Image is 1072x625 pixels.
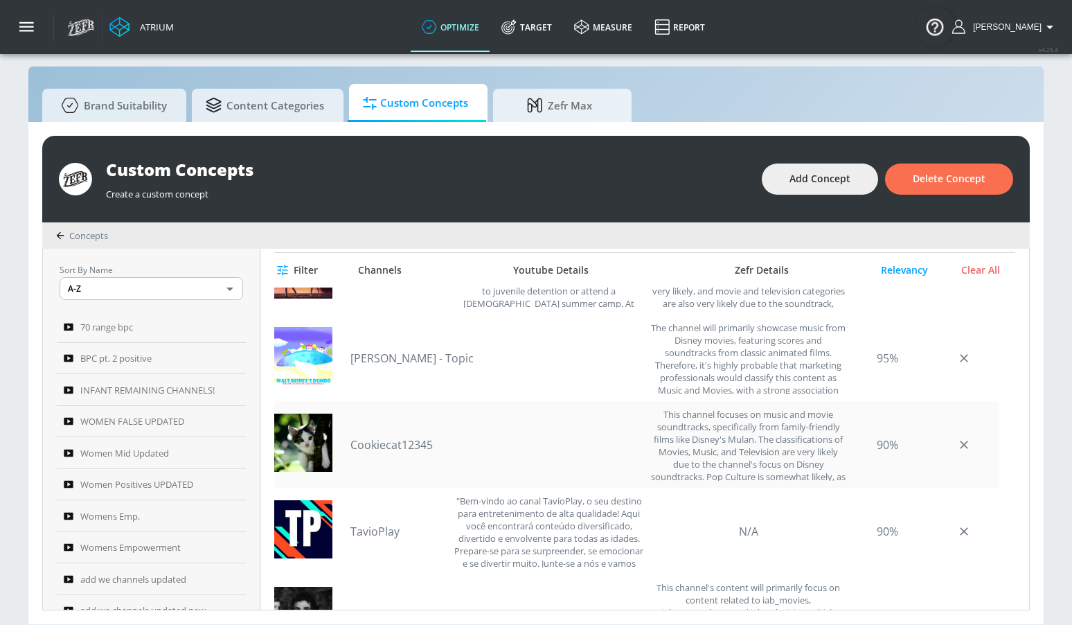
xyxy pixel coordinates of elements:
[274,258,323,283] button: Filter
[80,571,186,588] span: add we channels updated
[967,22,1042,32] span: [PERSON_NAME]
[651,322,846,394] div: The channel will primarily showcase music from Disney movies, featuring scores and soundtracks fr...
[946,264,1015,276] div: Clear All
[80,413,184,430] span: WOMEN FALSE UPDATED
[80,445,169,461] span: Women Mid Updated
[789,170,850,188] span: Add Concept
[915,7,954,46] button: Open Resource Center
[69,229,108,242] span: Concepts
[563,2,643,52] a: measure
[80,508,140,525] span: Womens Emp.
[57,469,246,501] a: Women Positives UPDATED
[80,539,181,556] span: Womens Empowerment
[447,264,654,276] div: Youtube Details
[853,495,922,567] div: 90%
[853,408,922,481] div: 90%
[57,500,246,532] a: Womens Emp.
[57,311,246,343] a: 70 range bpc
[507,89,612,122] span: Zefr Max
[274,500,332,558] img: UCU9oXxDVzsn9h7KG-9qsy5A
[57,532,246,564] a: Womens Empowerment
[57,343,246,375] a: BPC pt. 2 positive
[913,170,985,188] span: Delete Concept
[80,602,206,619] span: add we channels updated new
[274,327,332,385] img: UCR9KO4941djCsdhai-R7d5g
[363,87,468,120] span: Custom Concepts
[350,437,447,452] a: Cookiecat12345
[106,181,748,200] div: Create a custom concept
[134,21,174,33] div: Atrium
[57,374,246,406] a: INFANT REMAINING CHANNELS!
[853,322,922,394] div: 95%
[651,408,846,481] div: This channel focuses on music and movie soundtracks, specifically from family-friendly films like...
[80,382,215,398] span: INFANT REMAINING CHANNELS!
[490,2,563,52] a: Target
[358,264,402,276] div: Channels
[57,437,246,469] a: Women Mid Updated
[762,164,878,195] button: Add Concept
[952,19,1058,35] button: [PERSON_NAME]
[643,2,716,52] a: Report
[57,406,246,438] a: WOMEN FALSE UPDATED
[80,350,152,367] span: BPC pt. 2 positive
[350,351,474,366] a: [PERSON_NAME] - Topic
[56,89,167,122] span: Brand Suitability
[60,277,243,300] div: A-Z
[106,158,748,181] div: Custom Concepts
[661,264,863,276] div: Zefr Details
[80,476,193,493] span: Women Positives UPDATED
[206,89,324,122] span: Content Categories
[454,495,644,567] div: "Bem-vindo ao canal TavioPlay, o seu destino para entretenimento de alta qualidade! Aqui você enc...
[350,524,447,539] a: TavioPlay
[280,262,318,279] span: Filter
[80,319,133,335] span: 70 range bpc
[411,2,490,52] a: optimize
[274,414,332,472] img: UC8fhI7GPchXZNM0LFwuKjSA
[870,264,939,276] div: Relevancy
[651,495,846,567] div: N/A
[60,263,243,277] p: Sort By Name
[57,563,246,595] a: add we channels updated
[885,164,1013,195] button: Delete Concept
[56,229,108,242] div: Concepts
[109,17,174,37] a: Atrium
[1039,46,1058,53] span: v 4.25.4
